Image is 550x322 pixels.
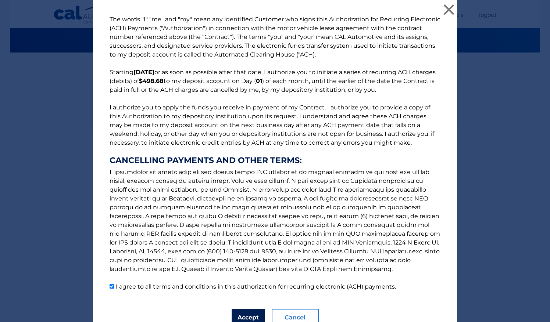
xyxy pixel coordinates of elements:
[256,77,262,84] b: 01
[442,2,456,17] button: ×
[110,156,440,165] strong: CANCELLING PAYMENTS AND OTHER TERMS:
[133,69,154,76] b: [DATE]
[102,15,448,291] p: The words "I" "me" and "my" mean any identified Customer who signs this Authorization for Recurri...
[116,283,396,290] label: I agree to all terms and conditions in this authorization for recurring electronic (ACH) payments.
[139,77,164,84] b: $498.68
